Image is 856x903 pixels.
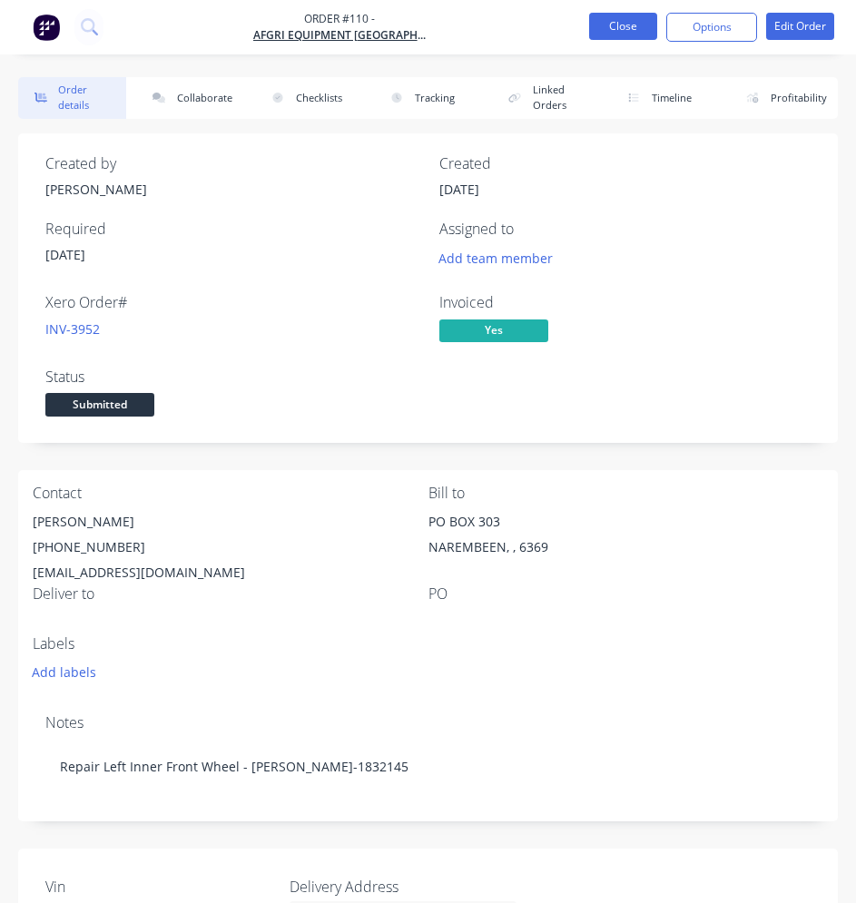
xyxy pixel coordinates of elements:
div: Contact [33,485,428,502]
div: [PERSON_NAME] [45,180,418,199]
div: Assigned to [439,221,812,238]
a: AFGRI EQUIPMENT [GEOGRAPHIC_DATA] [253,27,426,44]
button: Close [589,13,657,40]
button: Add team member [439,245,563,270]
a: INV-3952 [45,320,100,338]
img: Factory [33,14,60,41]
button: Profitability [730,77,838,119]
span: [DATE] [45,246,85,263]
button: Order details [18,77,126,119]
div: PO [428,585,824,603]
button: Edit Order [766,13,834,40]
button: Timeline [612,77,720,119]
span: Yes [439,319,548,342]
div: [EMAIL_ADDRESS][DOMAIN_NAME] [33,560,428,585]
div: Notes [45,714,811,731]
div: Status [45,368,418,386]
div: [PERSON_NAME] [33,509,428,535]
div: Required [45,221,418,238]
div: [PERSON_NAME][PHONE_NUMBER][EMAIL_ADDRESS][DOMAIN_NAME] [33,509,428,585]
button: Checklists [255,77,363,119]
button: Add team member [428,245,562,270]
button: Options [666,13,757,42]
div: Repair Left Inner Front Wheel - [PERSON_NAME]-1832145 [45,739,811,794]
div: Invoiced [439,294,812,311]
button: Linked Orders [493,77,601,119]
div: Deliver to [33,585,428,603]
button: Add labels [23,660,106,684]
button: Collaborate [137,77,245,119]
span: Order #110 - [253,11,426,27]
span: Submitted [45,393,154,416]
div: PO BOX 303NAREMBEEN, , 6369 [428,509,824,567]
label: Delivery Address [290,876,517,898]
label: Vin [45,876,272,898]
div: Xero Order # [45,294,418,311]
div: Created by [45,155,418,172]
div: [PHONE_NUMBER] [33,535,428,560]
div: Created [439,155,812,172]
span: [DATE] [439,181,479,198]
div: Bill to [428,485,824,502]
button: Tracking [374,77,482,119]
button: Submitted [45,393,154,420]
div: NAREMBEEN, , 6369 [428,535,824,560]
div: PO BOX 303 [428,509,824,535]
div: Labels [33,635,428,653]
